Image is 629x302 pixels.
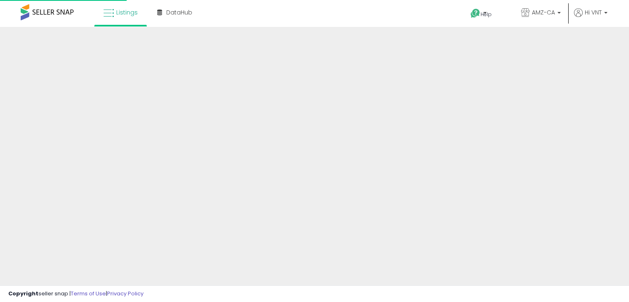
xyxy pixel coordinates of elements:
span: Help [481,11,492,18]
a: Terms of Use [71,290,106,297]
i: Get Help [470,8,481,19]
span: Listings [116,8,138,17]
a: Privacy Policy [107,290,143,297]
strong: Copyright [8,290,38,297]
a: Help [464,2,508,27]
span: AMZ-CA [532,8,555,17]
a: Hi VNT [574,8,607,27]
div: seller snap | | [8,290,143,298]
span: Hi VNT [585,8,602,17]
span: DataHub [166,8,192,17]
